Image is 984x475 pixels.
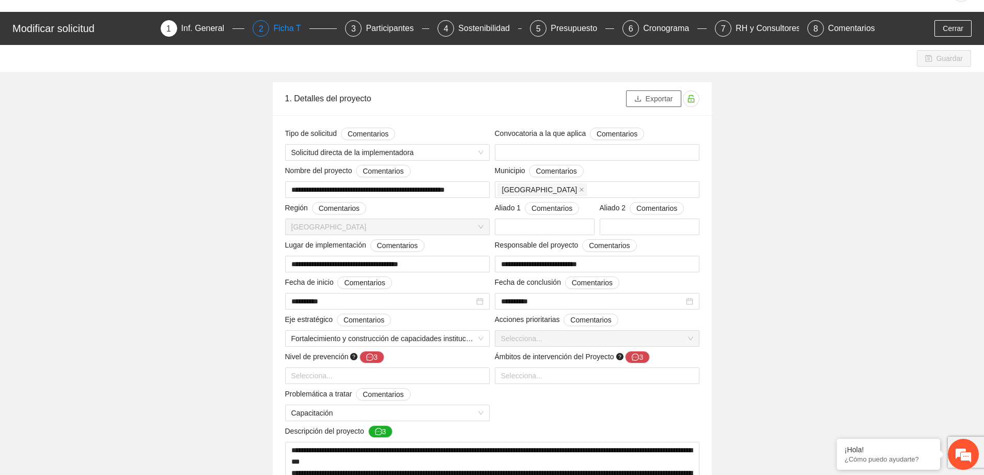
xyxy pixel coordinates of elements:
[495,202,580,214] span: Aliado 1
[351,24,356,33] span: 3
[285,165,411,177] span: Nombre del proyecto
[632,354,639,362] span: message
[377,240,418,251] span: Comentarios
[589,240,630,251] span: Comentarios
[814,24,818,33] span: 8
[600,202,684,214] span: Aliado 2
[495,314,618,326] span: Acciones prioritarias
[551,20,605,37] div: Presupuesto
[356,388,410,401] button: Problemática a tratar
[360,351,384,363] button: Nivel de prevención question-circle
[683,90,699,107] button: unlock
[181,20,233,37] div: Inf. General
[259,24,263,33] span: 2
[495,351,650,363] span: Ámbitos de intervención del Proyecto
[590,128,644,140] button: Convocatoria a la que aplica
[273,20,309,37] div: Ficha T
[597,128,637,140] span: Comentarios
[625,351,650,363] button: Ámbitos de intervención del Proyecto question-circle
[579,187,584,192] span: close
[291,331,483,346] span: Fortalecimiento y construcción de capacidades institucionales
[291,145,483,160] span: Solicitud directa de la implementadora
[375,428,382,436] span: message
[366,354,373,362] span: message
[341,128,395,140] button: Tipo de solicitud
[943,23,963,34] span: Cerrar
[285,425,393,438] span: Descripción del proyecto
[572,277,613,288] span: Comentarios
[683,95,699,103] span: unlock
[845,446,932,454] div: ¡Hola!
[285,84,626,113] div: 1. Detalles del proyecto
[643,20,697,37] div: Cronograma
[502,184,577,195] span: [GEOGRAPHIC_DATA]
[495,128,645,140] span: Convocatoria a la que aplica
[536,24,541,33] span: 5
[291,219,483,235] span: Chihuahua
[616,353,623,360] span: question-circle
[626,90,681,107] button: downloadExportar
[636,203,677,214] span: Comentarios
[12,20,154,37] div: Modificar solicitud
[5,282,197,318] textarea: Escriba su mensaje y pulse “Intro”
[564,314,618,326] button: Acciones prioritarias
[345,20,429,37] div: 3Participantes
[363,165,403,177] span: Comentarios
[253,20,337,37] div: 2Ficha T
[285,314,392,326] span: Eje estratégico
[343,314,384,326] span: Comentarios
[54,53,174,66] div: Chatee con nosotros ahora
[828,20,875,37] div: Comentarios
[285,239,425,252] span: Lugar de implementación
[285,128,396,140] span: Tipo de solicitud
[845,455,932,463] p: ¿Cómo puedo ayudarte?
[344,277,385,288] span: Comentarios
[319,203,360,214] span: Comentarios
[60,138,143,242] span: Estamos en línea.
[629,24,633,33] span: 6
[370,239,425,252] button: Lugar de implementación
[166,24,171,33] span: 1
[285,351,385,363] span: Nivel de prevención
[350,353,357,360] span: question-circle
[337,277,392,289] button: Fecha de inicio
[536,165,576,177] span: Comentarios
[721,24,726,33] span: 7
[525,202,579,214] button: Aliado 1
[495,165,584,177] span: Municipio
[444,24,448,33] span: 4
[458,20,518,37] div: Sostenibilidad
[495,239,637,252] span: Responsable del proyecto
[807,20,875,37] div: 8Comentarios
[356,165,410,177] button: Nombre del proyecto
[285,388,411,401] span: Problemática a tratar
[634,95,642,103] span: download
[285,202,367,214] span: Región
[363,389,403,400] span: Comentarios
[495,277,620,289] span: Fecha de conclusión
[291,405,483,421] span: Capacitación
[529,165,583,177] button: Municipio
[582,239,636,252] button: Responsable del proyecto
[337,314,391,326] button: Eje estratégico
[570,314,611,326] span: Comentarios
[438,20,522,37] div: 4Sostenibilidad
[934,20,972,37] button: Cerrar
[366,20,422,37] div: Participantes
[917,50,971,67] button: saveGuardar
[646,93,673,104] span: Exportar
[169,5,194,30] div: Minimizar ventana de chat en vivo
[312,202,366,214] button: Región
[630,202,684,214] button: Aliado 2
[348,128,388,140] span: Comentarios
[285,277,392,289] span: Fecha de inicio
[715,20,799,37] div: 7RH y Consultores
[532,203,572,214] span: Comentarios
[622,20,707,37] div: 6Cronograma
[368,425,393,438] button: Descripción del proyecto
[161,20,245,37] div: 1Inf. General
[565,277,619,289] button: Fecha de conclusión
[497,183,587,196] span: Chihuahua
[736,20,808,37] div: RH y Consultores
[530,20,614,37] div: 5Presupuesto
